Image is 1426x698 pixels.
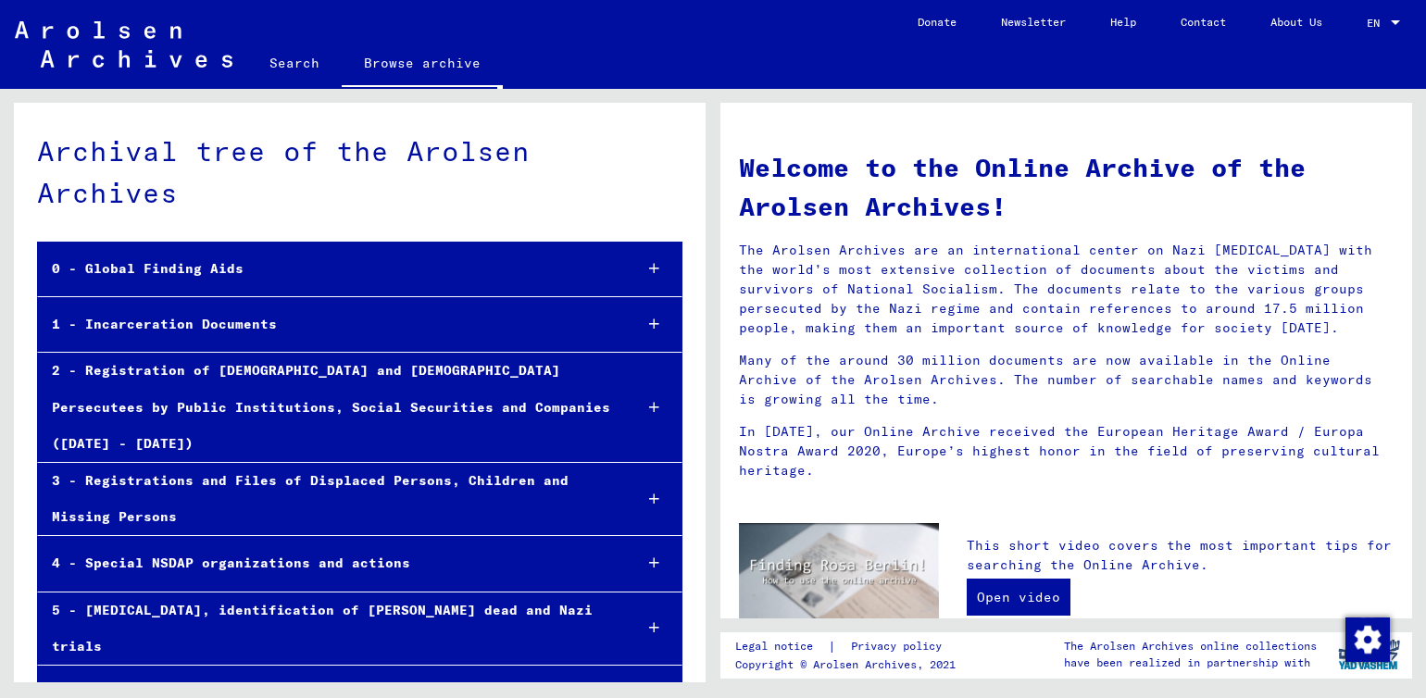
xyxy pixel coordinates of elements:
p: Copyright © Arolsen Archives, 2021 [735,656,964,673]
div: 3 - Registrations and Files of Displaced Persons, Children and Missing Persons [38,463,618,535]
h1: Welcome to the Online Archive of the Arolsen Archives! [739,148,1394,226]
div: 0 - Global Finding Aids [38,251,618,287]
p: have been realized in partnership with [1064,654,1317,671]
div: 1 - Incarceration Documents [38,306,618,343]
div: Archival tree of the Arolsen Archives [37,131,682,214]
p: The Arolsen Archives online collections [1064,638,1317,654]
img: video.jpg [739,523,939,631]
div: 4 - Special NSDAP organizations and actions [38,545,618,581]
span: EN [1367,17,1387,30]
div: 2 - Registration of [DEMOGRAPHIC_DATA] and [DEMOGRAPHIC_DATA] Persecutees by Public Institutions,... [38,353,618,462]
p: The Arolsen Archives are an international center on Nazi [MEDICAL_DATA] with the world’s most ext... [739,241,1394,338]
div: 5 - [MEDICAL_DATA], identification of [PERSON_NAME] dead and Nazi trials [38,592,618,665]
a: Open video [967,579,1070,616]
img: yv_logo.png [1334,631,1404,678]
a: Legal notice [735,637,828,656]
img: Arolsen_neg.svg [15,21,232,68]
a: Search [247,41,342,85]
p: Many of the around 30 million documents are now available in the Online Archive of the Arolsen Ar... [739,351,1394,409]
img: Change consent [1345,617,1390,662]
div: | [735,637,964,656]
div: Change consent [1345,617,1389,661]
p: This short video covers the most important tips for searching the Online Archive. [967,536,1394,575]
a: Privacy policy [836,637,964,656]
p: In [DATE], our Online Archive received the European Heritage Award / Europa Nostra Award 2020, Eu... [739,422,1394,480]
a: Browse archive [342,41,503,89]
